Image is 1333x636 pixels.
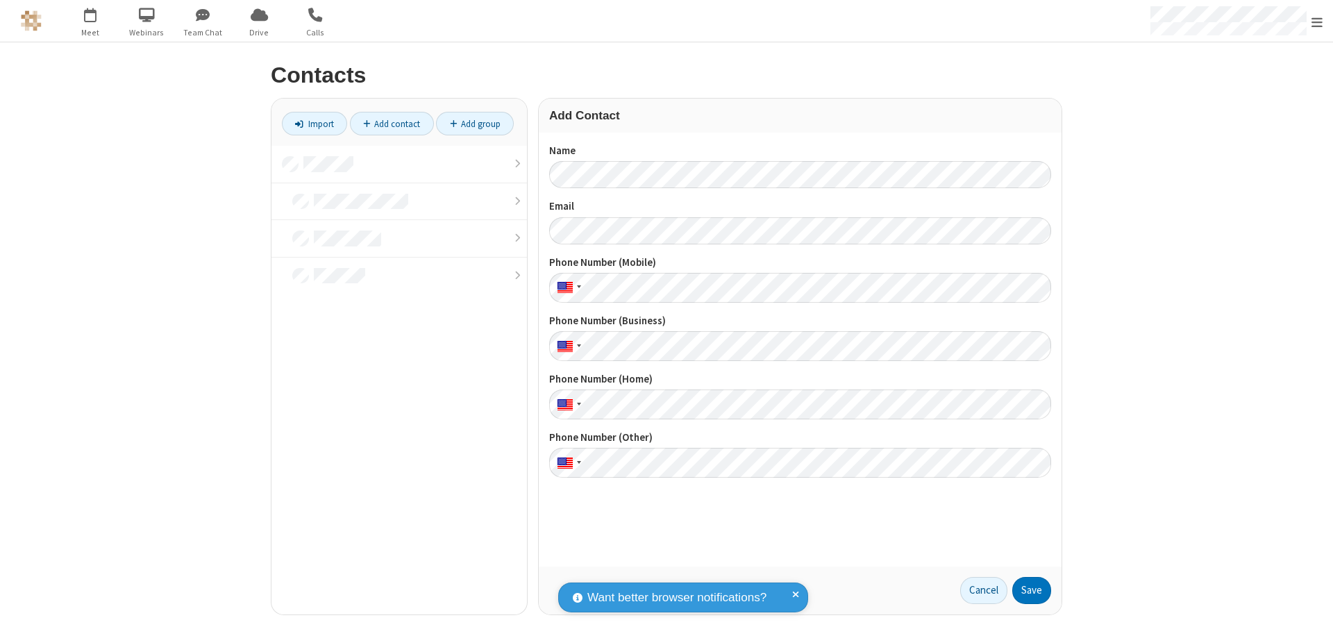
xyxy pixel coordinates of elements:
span: Drive [233,26,285,39]
label: Phone Number (Home) [549,371,1051,387]
label: Phone Number (Mobile) [549,255,1051,271]
h3: Add Contact [549,109,1051,122]
a: Add contact [350,112,434,135]
span: Webinars [121,26,173,39]
span: Calls [290,26,342,39]
span: Want better browser notifications? [587,589,766,607]
label: Name [549,143,1051,159]
div: United States: + 1 [549,390,585,419]
label: Phone Number (Business) [549,313,1051,329]
h2: Contacts [271,63,1062,87]
iframe: Chat [1298,600,1323,626]
div: United States: + 1 [549,448,585,478]
label: Phone Number (Other) [549,430,1051,446]
button: Save [1012,577,1051,605]
img: QA Selenium DO NOT DELETE OR CHANGE [21,10,42,31]
a: Cancel [960,577,1007,605]
a: Import [282,112,347,135]
a: Add group [436,112,514,135]
label: Email [549,199,1051,215]
div: United States: + 1 [549,331,585,361]
span: Meet [65,26,117,39]
span: Team Chat [177,26,229,39]
div: United States: + 1 [549,273,585,303]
